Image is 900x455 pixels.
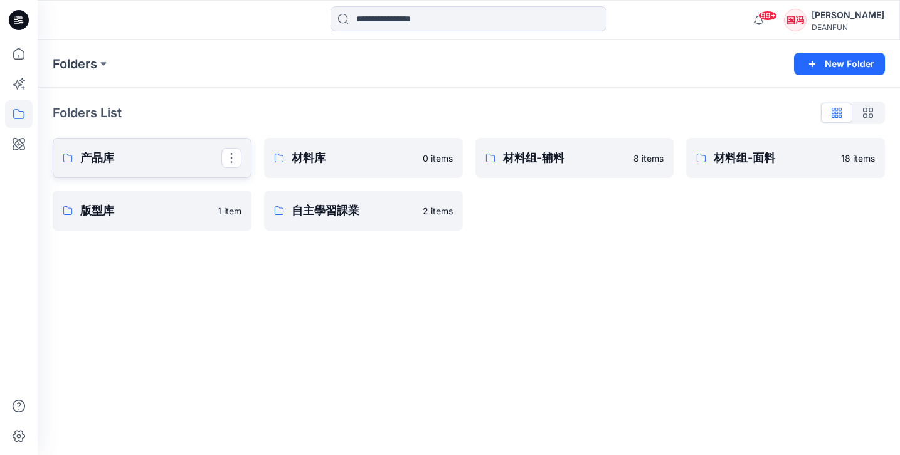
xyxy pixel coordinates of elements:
[812,23,884,32] div: DEANFUN
[423,152,453,165] p: 0 items
[218,204,241,217] p: 1 item
[53,138,251,178] a: 产品库
[794,53,885,75] button: New Folder
[475,138,674,178] a: 材料组-辅料8 items
[264,191,463,231] a: 自主學習課業2 items
[686,138,885,178] a: 材料组-面料18 items
[292,149,415,167] p: 材料库
[503,149,627,167] p: 材料组-辅料
[758,11,777,21] span: 99+
[80,202,210,219] p: 版型库
[633,152,664,165] p: 8 items
[812,8,884,23] div: [PERSON_NAME]
[53,103,122,122] p: Folders List
[53,191,251,231] a: 版型库1 item
[841,152,875,165] p: 18 items
[264,138,463,178] a: 材料库0 items
[80,149,221,167] p: 产品库
[714,149,834,167] p: 材料组-面料
[53,55,97,73] a: Folders
[292,202,415,219] p: 自主學習課業
[423,204,453,217] p: 2 items
[784,9,807,31] div: 国冯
